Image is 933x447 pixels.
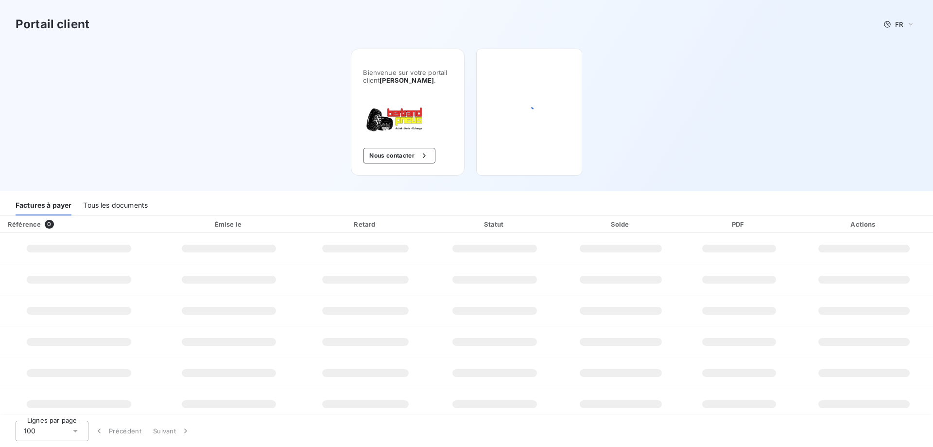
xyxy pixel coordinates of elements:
[88,421,147,441] button: Précédent
[147,421,196,441] button: Suivant
[16,195,71,215] div: Factures à payer
[302,219,429,229] div: Retard
[160,219,298,229] div: Émise le
[685,219,793,229] div: PDF
[561,219,681,229] div: Solde
[16,16,89,33] h3: Portail client
[895,20,903,28] span: FR
[363,69,452,84] span: Bienvenue sur votre portail client .
[363,107,425,132] img: Company logo
[433,219,557,229] div: Statut
[8,220,41,228] div: Référence
[24,426,35,436] span: 100
[83,195,148,215] div: Tous les documents
[797,219,931,229] div: Actions
[363,148,435,163] button: Nous contacter
[380,76,434,84] span: [PERSON_NAME]
[45,220,53,229] span: 0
